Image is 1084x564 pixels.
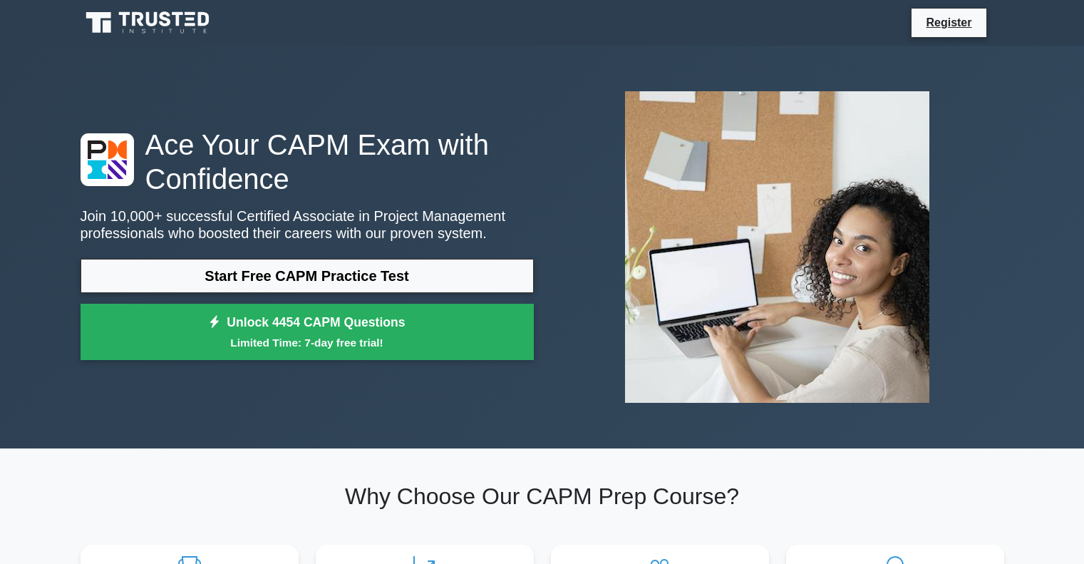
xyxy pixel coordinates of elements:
[81,128,534,196] h1: Ace Your CAPM Exam with Confidence
[98,334,516,351] small: Limited Time: 7-day free trial!
[81,304,534,361] a: Unlock 4454 CAPM QuestionsLimited Time: 7-day free trial!
[917,14,980,31] a: Register
[81,483,1004,510] h2: Why Choose Our CAPM Prep Course?
[81,259,534,293] a: Start Free CAPM Practice Test
[81,207,534,242] p: Join 10,000+ successful Certified Associate in Project Management professionals who boosted their...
